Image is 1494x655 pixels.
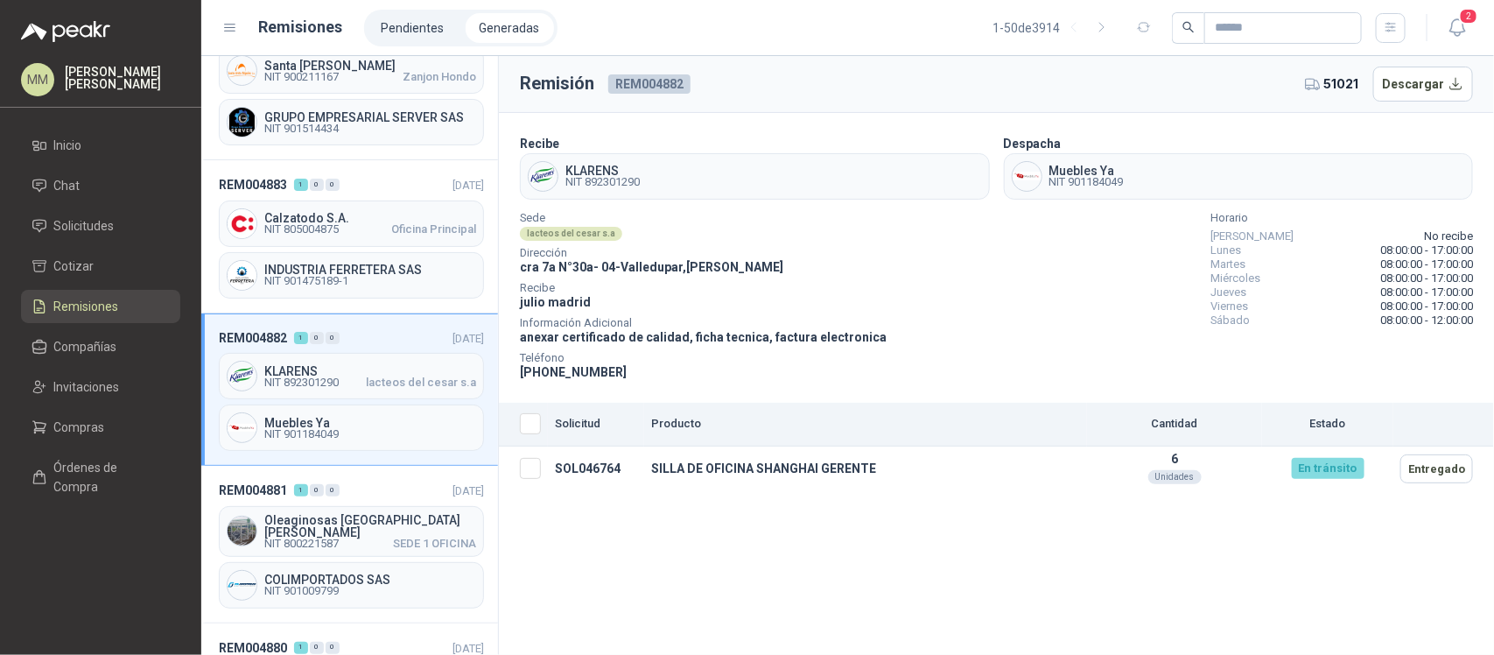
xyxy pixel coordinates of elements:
li: Pendientes [368,13,459,43]
div: 0 [326,179,340,191]
span: 08:00:00 - 17:00:00 [1380,271,1473,285]
a: Chat [21,169,180,202]
span: COLIMPORTADOS SAS [264,574,476,586]
span: Invitaciones [54,377,120,397]
div: En tránsito [1292,458,1364,479]
span: Recibe [520,284,887,292]
img: Company Logo [228,517,256,546]
span: Chat [54,176,81,195]
span: Calzatodo S.A. [264,212,476,224]
div: 0 [310,642,324,654]
a: Compras [21,411,180,444]
h1: Remisiones [259,15,343,39]
span: KLARENS [565,165,640,177]
th: Estado [1262,403,1393,447]
img: Company Logo [228,413,256,442]
span: search [1182,21,1195,33]
a: Remisiones [21,290,180,323]
span: NIT 901514434 [264,123,476,134]
span: Cotizar [54,257,95,276]
span: 51021 [1324,74,1359,94]
a: Órdenes de Compra [21,451,180,504]
div: 1 [294,332,308,344]
span: Lunes [1210,243,1241,257]
span: NIT 800221587 [264,539,339,549]
span: NIT 901184049 [264,429,476,440]
a: REM004883100[DATE] Company LogoCalzatodo S.A.NIT 805004875Oficina PrincipalCompany LogoINDUSTRIA ... [201,160,498,313]
img: Company Logo [228,209,256,238]
div: MM [21,63,54,96]
a: Generadas [466,13,554,43]
span: Viernes [1210,299,1248,313]
span: Compras [54,418,105,437]
div: 1 [294,179,308,191]
td: SOL046764 [548,447,644,491]
button: Descargar [1373,67,1474,102]
span: Muebles Ya [1049,165,1124,177]
div: 0 [326,484,340,497]
span: julio madrid [520,295,591,309]
p: [PERSON_NAME] [PERSON_NAME] [65,66,180,90]
td: SILLA DE OFICINA SHANGHAI GERENTE [644,447,1087,491]
img: Company Logo [1013,162,1042,191]
td: En tránsito [1262,447,1393,491]
div: 1 [294,484,308,497]
span: Zanjon Hondo [403,72,476,82]
span: Jueves [1210,285,1246,299]
a: Invitaciones [21,370,180,404]
span: NIT 901184049 [1049,177,1124,187]
span: 2 [1459,8,1478,25]
span: NIT 901475189-1 [264,276,476,286]
b: Recibe [520,137,559,151]
img: Company Logo [228,571,256,600]
span: NIT 900211167 [264,72,339,82]
div: lacteos del cesar s.a [520,227,622,241]
span: Inicio [54,136,82,155]
span: REM004882 [219,328,287,348]
span: NIT 892301290 [264,377,339,388]
div: 1 - 50 de 3914 [992,14,1116,42]
img: Company Logo [228,108,256,137]
p: 6 [1094,452,1255,466]
span: Muebles Ya [264,417,476,429]
button: Entregado [1400,454,1473,483]
a: REM004882100[DATE] Company LogoKLARENSNIT 892301290lacteos del cesar s.aCompany LogoMuebles YaNIT... [201,313,498,466]
span: NIT 805004875 [264,224,339,235]
img: Company Logo [529,162,558,191]
span: Teléfono [520,354,887,363]
div: 0 [326,642,340,654]
span: cra 7a N°30a- 04 - Valledupar , [PERSON_NAME] [520,260,783,274]
span: Sábado [1210,313,1250,327]
h3: Remisión [520,70,594,97]
span: [DATE] [452,179,484,192]
span: REM004882 [608,74,691,94]
div: Unidades [1148,470,1202,484]
span: NIT 901009799 [264,586,476,596]
th: Producto [644,403,1087,447]
a: Cotizar [21,250,180,283]
span: [PERSON_NAME] [1210,229,1294,243]
span: Horario [1210,214,1473,222]
div: 0 [310,484,324,497]
span: Órdenes de Compra [54,458,164,497]
button: 2 [1441,12,1473,44]
th: Cantidad [1087,403,1262,447]
a: REM004884100[DATE] Company LogoSanta [PERSON_NAME]NIT 900211167Zanjon HondoCompany LogoGRUPO EMPR... [201,8,498,160]
span: REM004883 [219,175,287,194]
span: 08:00:00 - 17:00:00 [1380,299,1473,313]
th: Seleccionar/deseleccionar [499,403,548,447]
span: Remisiones [54,297,119,316]
span: [DATE] [452,332,484,345]
span: 08:00:00 - 12:00:00 [1380,313,1473,327]
span: Dirección [520,249,887,257]
div: 0 [310,179,324,191]
span: [DATE] [452,484,484,497]
a: Solicitudes [21,209,180,243]
span: Martes [1210,257,1245,271]
span: Compañías [54,337,117,356]
span: Información Adicional [520,319,887,327]
span: NIT 892301290 [565,177,640,187]
span: GRUPO EMPRESARIAL SERVER SAS [264,111,476,123]
span: INDUSTRIA FERRETERA SAS [264,264,476,276]
div: 1 [294,642,308,654]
